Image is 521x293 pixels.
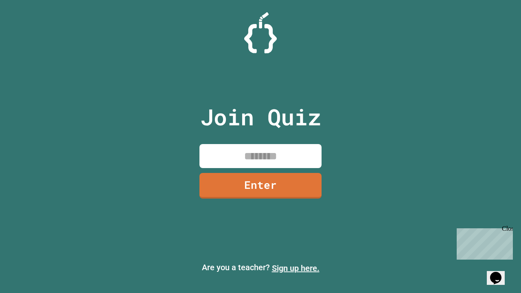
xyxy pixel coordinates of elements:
p: Are you a teacher? [7,261,514,274]
a: Sign up here. [272,263,320,273]
p: Join Quiz [200,100,321,134]
iframe: chat widget [453,225,513,260]
div: Chat with us now!Close [3,3,56,52]
a: Enter [199,173,322,199]
iframe: chat widget [487,260,513,285]
img: Logo.svg [244,12,277,53]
